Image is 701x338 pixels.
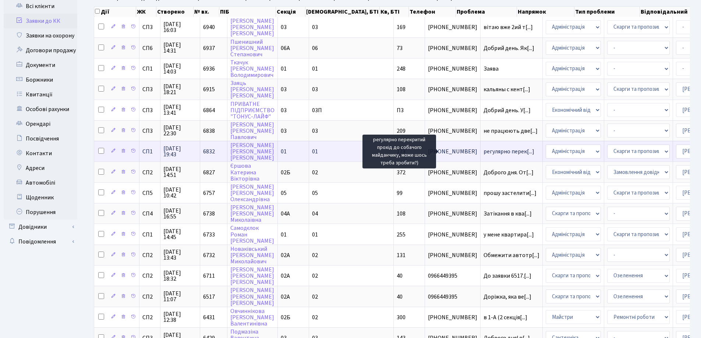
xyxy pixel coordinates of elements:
a: Заявки на охорону [4,28,77,43]
span: [DATE] 19:43 [163,146,197,157]
a: Контакти [4,146,77,161]
span: 03 [312,127,318,135]
span: 01 [312,65,318,73]
span: 01 [312,231,318,239]
span: 6711 [203,272,215,280]
span: [DATE] 18:32 [163,270,197,282]
span: 209 [397,127,406,135]
span: [DATE] 14:45 [163,228,197,240]
span: 6915 [203,85,215,93]
span: [PHONE_NUMBER] [428,86,477,92]
span: 6940 [203,23,215,31]
span: СП4 [142,211,157,217]
a: Орендарі [4,117,77,131]
span: [DATE] 18:21 [163,83,197,95]
span: Доріжка, яка ве[...] [484,293,531,301]
span: 6431 [203,313,215,321]
span: [DATE] 10:42 [163,187,197,199]
span: вітаю вже 2ий т[...] [484,23,533,31]
th: Секція [276,7,305,17]
span: 02А [281,293,290,301]
span: [DATE] 12:38 [163,311,197,323]
span: 6936 [203,65,215,73]
a: Ткачук[PERSON_NAME]Володимирович [230,58,274,79]
span: 0966449395 [428,273,477,279]
a: ЄршоваКатеринаВікторівна [230,162,259,183]
th: Тип проблеми [574,7,640,17]
span: [PHONE_NUMBER] [428,211,477,217]
span: Добрий день. Як[...] [484,44,534,52]
a: Договори продажу [4,43,77,58]
span: [PHONE_NUMBER] [428,149,477,154]
a: Пшенишний[PERSON_NAME]Степанович [230,38,274,58]
span: 40 [397,272,403,280]
span: СП2 [142,252,157,258]
span: 01 [312,147,318,156]
span: 02А [281,251,290,259]
a: Адреси [4,161,77,175]
span: [PHONE_NUMBER] [428,252,477,258]
span: [DATE] 14:31 [163,42,197,54]
span: 05 [312,189,318,197]
span: [DATE] 16:03 [163,21,197,33]
span: 06А [281,44,290,52]
a: Квитанції [4,87,77,102]
span: Доброго дня. От[...] [484,168,534,177]
span: 05 [281,189,287,197]
span: СП2 [142,273,157,279]
span: 6937 [203,44,215,52]
span: [PHONE_NUMBER] [428,314,477,320]
a: [PERSON_NAME][PERSON_NAME][PERSON_NAME] [230,17,274,38]
span: 169 [397,23,406,31]
span: СП1 [142,66,157,72]
th: Напрямок [517,7,574,17]
a: Документи [4,58,77,72]
span: [DATE] 13:41 [163,104,197,116]
span: 03 [312,23,318,31]
span: 01 [281,65,287,73]
th: Телефон [409,7,456,17]
span: 02Б [281,313,290,321]
span: 03 [281,23,287,31]
span: [DATE] 11:07 [163,291,197,302]
span: 6732 [203,251,215,259]
a: [PERSON_NAME][PERSON_NAME][PERSON_NAME] [230,266,274,286]
span: 372 [397,168,406,177]
span: [DATE] 14:51 [163,166,197,178]
span: 02Б [281,168,290,177]
span: 40 [397,293,403,301]
span: 02А [281,272,290,280]
span: 6838 [203,127,215,135]
span: [PHONE_NUMBER] [428,170,477,175]
span: СП3 [142,107,157,113]
th: № вх. [194,7,219,17]
a: Новаківський[PERSON_NAME]Миколайович [230,245,274,266]
span: СП2 [142,170,157,175]
span: П3 [397,106,404,114]
th: ЖК [136,7,157,17]
th: Створено [156,7,194,17]
span: [DATE] 22:30 [163,125,197,136]
span: 03П [312,106,322,114]
span: не працюють две[...] [484,127,538,135]
a: Заяць[PERSON_NAME][PERSON_NAME] [230,79,274,100]
span: 03 [281,127,287,135]
th: Проблема [456,7,517,17]
span: СП3 [142,86,157,92]
a: ПРИВАТНЕПІДПРИЄМСТВО"ТОНУС-ЛАЙФ" [230,100,275,121]
span: 6517 [203,293,215,301]
span: Затікання в ква[...] [484,210,532,218]
span: До заявки 6517.[...] [484,272,531,280]
span: СП2 [142,314,157,320]
a: Посвідчення [4,131,77,146]
span: 248 [397,65,406,73]
a: Автомобілі [4,175,77,190]
span: Добрий день. У[...] [484,106,531,114]
span: СП2 [142,294,157,300]
span: 02 [312,272,318,280]
span: [DATE] 13:43 [163,249,197,261]
span: 300 [397,313,406,321]
span: 02 [312,293,318,301]
span: [PHONE_NUMBER] [428,45,477,51]
a: СамодєлокРоман[PERSON_NAME] [230,224,274,245]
